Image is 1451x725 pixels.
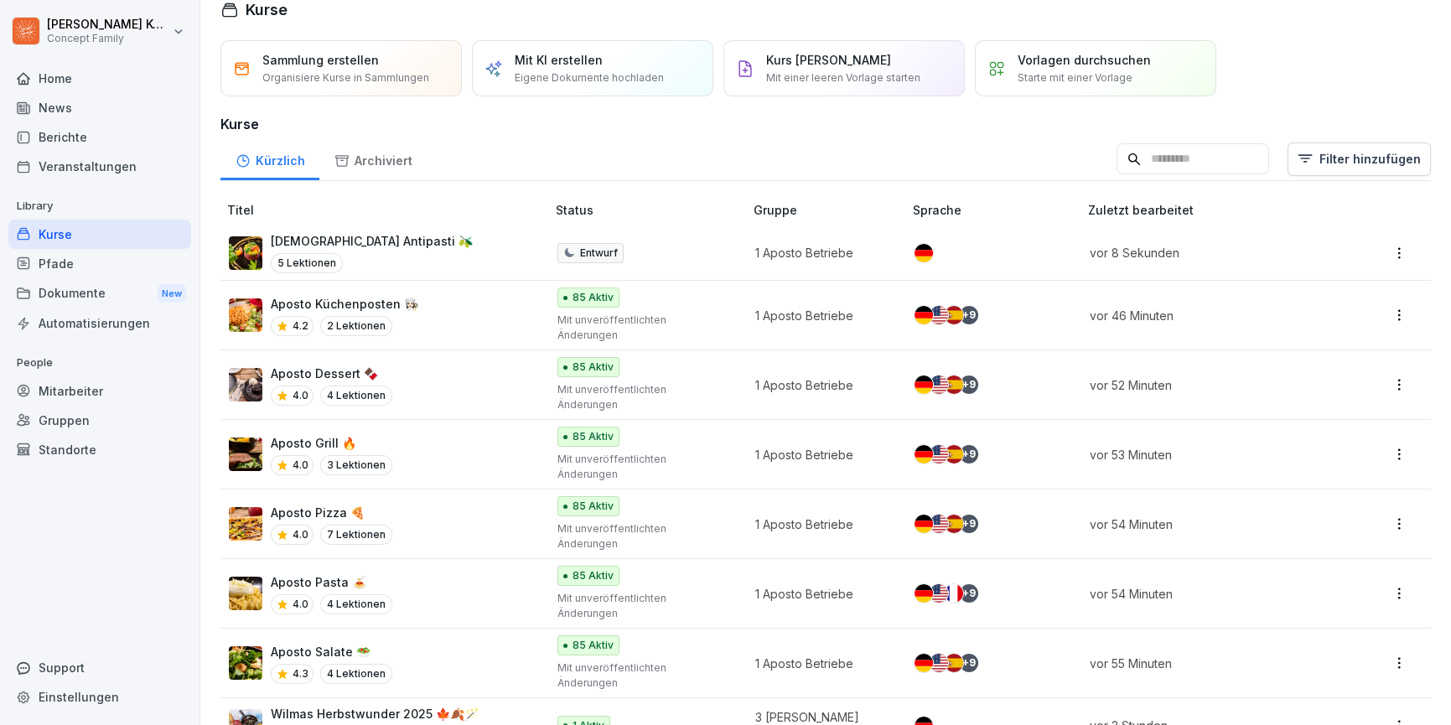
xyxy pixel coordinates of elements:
[915,515,933,533] img: de.svg
[557,591,727,621] p: Mit unveröffentlichten Änderungen
[8,93,191,122] a: News
[515,51,603,69] p: Mit KI erstellen
[930,375,948,394] img: us.svg
[945,654,963,672] img: es.svg
[8,308,191,338] a: Automatisierungen
[755,307,886,324] p: 1 Aposto Betriebe
[8,406,191,435] a: Gruppen
[755,244,886,262] p: 1 Aposto Betriebe
[915,306,933,324] img: de.svg
[1090,515,1323,533] p: vor 54 Minuten
[1090,376,1323,394] p: vor 52 Minuten
[8,350,191,376] p: People
[319,137,427,180] a: Archiviert
[915,654,933,672] img: de.svg
[1088,201,1343,219] p: Zuletzt bearbeitet
[557,660,727,691] p: Mit unveröffentlichten Änderungen
[293,318,308,334] p: 4.2
[573,638,614,653] p: 85 Aktiv
[229,368,262,401] img: rj0yud9yw1p9s21ly90334le.png
[515,70,664,85] p: Eigene Dokumente hochladen
[945,584,963,603] img: fr.svg
[8,220,191,249] div: Kurse
[913,201,1082,219] p: Sprache
[755,515,886,533] p: 1 Aposto Betriebe
[271,253,343,273] p: 5 Lektionen
[557,382,727,412] p: Mit unveröffentlichten Änderungen
[945,445,963,463] img: es.svg
[1090,585,1323,603] p: vor 54 Minuten
[158,284,186,303] div: New
[8,122,191,152] div: Berichte
[220,137,319,180] div: Kürzlich
[229,507,262,541] img: zdf6t78pvavi3ul80ru0toxn.png
[573,568,614,583] p: 85 Aktiv
[945,515,963,533] img: es.svg
[930,584,948,603] img: us.svg
[293,597,308,612] p: 4.0
[271,295,418,313] p: Aposto Küchenposten 👩🏻‍🍳
[262,70,429,85] p: Organisiere Kurse in Sammlungen
[1288,142,1431,176] button: Filter hinzufügen
[229,646,262,680] img: def36z2mzvea4bkfjzuq0ax3.png
[262,51,379,69] p: Sammlung erstellen
[573,429,614,444] p: 85 Aktiv
[271,232,473,250] p: [DEMOGRAPHIC_DATA] Antipasti 🫒
[755,655,886,672] p: 1 Aposto Betriebe
[930,445,948,463] img: us.svg
[915,584,933,603] img: de.svg
[766,70,920,85] p: Mit einer leeren Vorlage starten
[960,584,978,603] div: + 9
[227,201,549,219] p: Titel
[755,446,886,463] p: 1 Aposto Betriebe
[1090,655,1323,672] p: vor 55 Minuten
[8,435,191,464] div: Standorte
[271,705,479,722] p: Wilmas Herbstwunder 2025 🍁🍂🪄
[557,521,727,552] p: Mit unveröffentlichten Änderungen
[960,445,978,463] div: + 9
[320,386,392,406] p: 4 Lektionen
[960,306,978,324] div: + 9
[47,18,169,32] p: [PERSON_NAME] Komarov
[229,438,262,471] img: h9sh8yxpx5gzl0yzs9rinjv7.png
[1090,244,1323,262] p: vor 8 Sekunden
[8,193,191,220] p: Library
[229,298,262,332] img: ecowexwi71w3cb2kgh26fc24.png
[960,375,978,394] div: + 9
[47,33,169,44] p: Concept Family
[755,585,886,603] p: 1 Aposto Betriebe
[8,376,191,406] a: Mitarbeiter
[8,249,191,278] a: Pfade
[8,152,191,181] a: Veranstaltungen
[945,375,963,394] img: es.svg
[8,278,191,309] div: Dokumente
[320,316,392,336] p: 2 Lektionen
[754,201,906,219] p: Gruppe
[293,527,308,542] p: 4.0
[220,114,1431,134] h3: Kurse
[271,365,392,382] p: Aposto Dessert 🍫
[580,246,618,261] p: Entwurf
[930,306,948,324] img: us.svg
[915,445,933,463] img: de.svg
[557,313,727,343] p: Mit unveröffentlichten Änderungen
[1018,70,1132,85] p: Starte mit einer Vorlage
[945,306,963,324] img: es.svg
[320,664,392,684] p: 4 Lektionen
[8,64,191,93] a: Home
[557,452,727,482] p: Mit unveröffentlichten Änderungen
[8,278,191,309] a: DokumenteNew
[915,375,933,394] img: de.svg
[8,682,191,712] a: Einstellungen
[556,201,747,219] p: Status
[1018,51,1151,69] p: Vorlagen durchsuchen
